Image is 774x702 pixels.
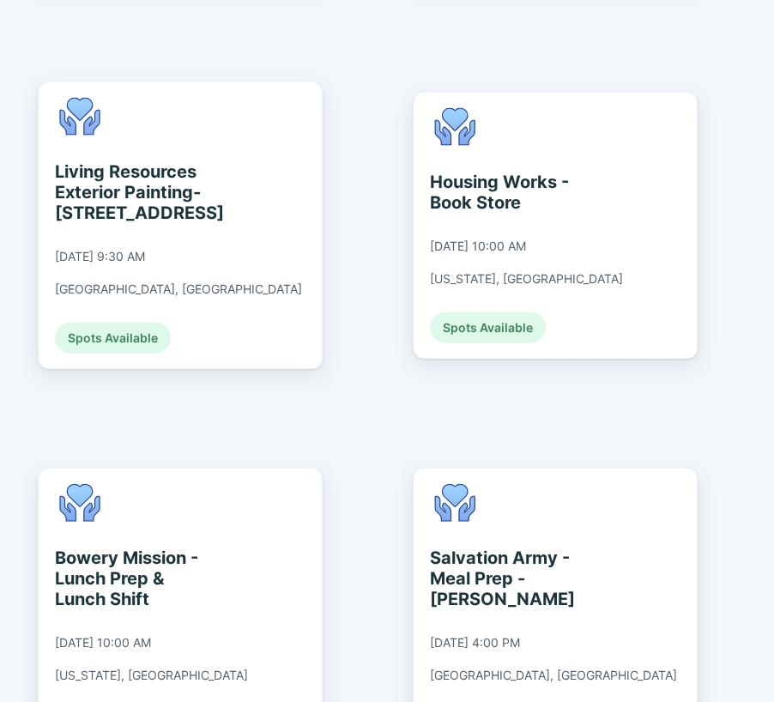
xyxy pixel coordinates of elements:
[55,547,212,608] div: Bowery Mission - Lunch Prep & Lunch Shift
[430,667,677,682] div: [GEOGRAPHIC_DATA], [GEOGRAPHIC_DATA]
[430,171,587,212] div: Housing Works - Book Store
[55,634,151,650] div: [DATE] 10:00 AM
[55,248,145,263] div: [DATE] 9:30 AM
[430,270,623,286] div: [US_STATE], [GEOGRAPHIC_DATA]
[55,281,302,296] div: [GEOGRAPHIC_DATA], [GEOGRAPHIC_DATA]
[430,547,587,608] div: Salvation Army - Meal Prep - [PERSON_NAME]
[55,667,248,682] div: [US_STATE], [GEOGRAPHIC_DATA]
[55,160,212,222] div: Living Resources Exterior Painting- [STREET_ADDRESS]
[430,312,546,342] div: Spots Available
[55,322,171,353] div: Spots Available
[430,634,520,650] div: [DATE] 4:00 PM
[430,238,526,253] div: [DATE] 10:00 AM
